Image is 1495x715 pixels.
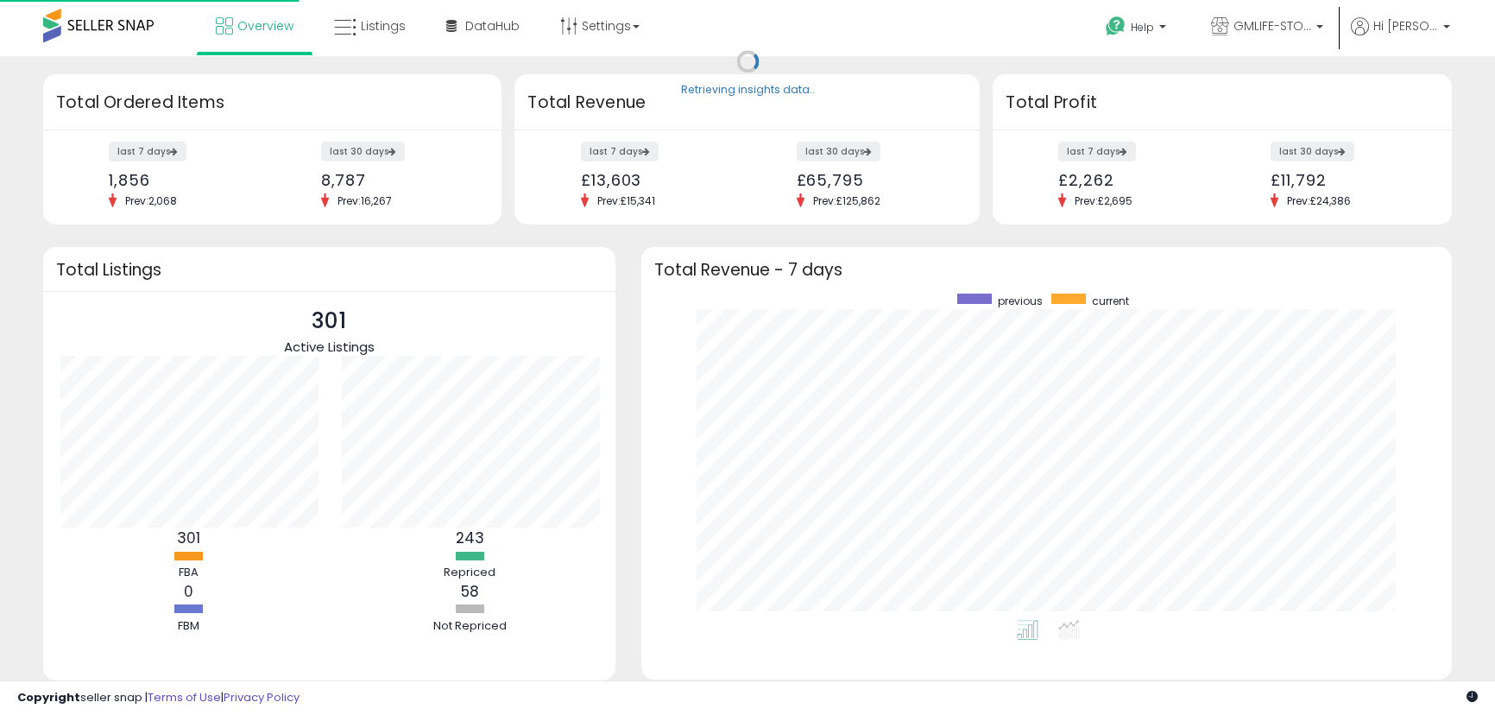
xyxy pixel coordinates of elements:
[237,17,293,35] span: Overview
[321,142,405,161] label: last 30 days
[177,528,200,548] b: 301
[1271,171,1422,189] div: £11,792
[581,142,659,161] label: last 7 days
[418,618,521,635] div: Not Repriced
[109,171,260,189] div: 1,856
[1131,20,1154,35] span: Help
[1006,91,1438,115] h3: Total Profit
[1373,17,1438,35] span: Hi [PERSON_NAME]
[1278,193,1359,208] span: Prev: £24,386
[361,17,406,35] span: Listings
[456,528,484,548] b: 243
[1058,171,1209,189] div: £2,262
[1233,17,1311,35] span: GMLIFE-STORE UK
[797,171,950,189] div: £65,795
[224,689,300,706] a: Privacy Policy
[998,294,1043,308] span: previous
[17,689,80,706] strong: Copyright
[284,305,375,338] p: 301
[1092,294,1129,308] span: current
[681,83,815,98] div: Retrieving insights data..
[1271,142,1354,161] label: last 30 days
[117,193,186,208] span: Prev: 2,068
[284,338,375,356] span: Active Listings
[418,565,521,581] div: Repriced
[804,193,889,208] span: Prev: £125,862
[329,193,401,208] span: Prev: 16,267
[589,193,664,208] span: Prev: £15,341
[136,565,240,581] div: FBA
[797,142,880,161] label: last 30 days
[1351,17,1450,56] a: Hi [PERSON_NAME]
[109,142,186,161] label: last 7 days
[56,91,489,115] h3: Total Ordered Items
[184,581,193,602] b: 0
[581,171,735,189] div: £13,603
[1066,193,1141,208] span: Prev: £2,695
[1105,16,1126,37] i: Get Help
[527,91,967,115] h3: Total Revenue
[1058,142,1136,161] label: last 7 days
[1092,3,1183,56] a: Help
[654,263,1440,276] h3: Total Revenue - 7 days
[56,263,602,276] h3: Total Listings
[321,171,472,189] div: 8,787
[17,690,300,706] div: seller snap | |
[136,618,240,635] div: FBM
[461,581,479,602] b: 58
[148,689,221,706] a: Terms of Use
[465,17,520,35] span: DataHub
